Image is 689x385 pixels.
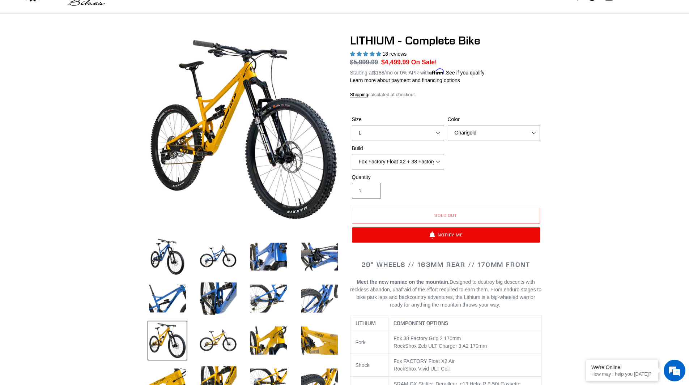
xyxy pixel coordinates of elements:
img: Load image into Gallery viewer, LITHIUM - Complete Bike [148,321,187,360]
span: . [499,302,500,308]
a: Learn more about payment and financing options [350,77,460,83]
img: Load image into Gallery viewer, LITHIUM - Complete Bike [299,237,339,277]
span: 18 reviews [382,51,407,57]
p: How may I help you today? [591,371,653,377]
span: 5.00 stars [350,51,383,57]
label: Color [448,116,540,123]
span: $188 [373,70,384,76]
img: Load image into Gallery viewer, LITHIUM - Complete Bike [148,279,187,318]
th: COMPONENT OPTIONS [388,316,541,331]
img: Load image into Gallery viewer, LITHIUM - Complete Bike [148,237,187,277]
p: Starting at /mo or 0% APR with . [350,67,485,77]
img: d_696896380_company_1647369064580_696896380 [23,36,41,54]
td: Shock [350,354,388,377]
img: Load image into Gallery viewer, LITHIUM - Complete Bike [198,321,238,360]
label: Size [352,116,444,123]
label: Build [352,145,444,152]
img: Load image into Gallery viewer, LITHIUM - Complete Bike [249,237,289,277]
img: Load image into Gallery viewer, LITHIUM - Complete Bike [249,321,289,360]
span: Affirm [429,69,445,75]
span: We're online! [42,91,100,164]
b: Meet the new maniac on the mountain. [357,279,450,285]
span: From enduro stages to bike park laps and backcountry adventures, the Lithium is a big-wheeled war... [356,287,541,308]
a: Shipping [350,92,369,98]
td: RockShox mm [388,331,541,354]
td: Fork [350,331,388,354]
img: Load image into Gallery viewer, LITHIUM - Complete Bike [299,321,339,360]
h1: LITHIUM - Complete Bike [350,34,542,47]
div: Minimize live chat window [119,4,136,21]
span: Fox 38 Factory Grip 2 170mm [394,335,461,341]
span: On Sale! [411,57,437,67]
span: 29" WHEELS // 163mm REAR // 170mm FRONT [361,260,530,269]
img: Load image into Gallery viewer, LITHIUM - Complete Bike [198,279,238,318]
div: calculated at checkout. [350,91,542,98]
label: Quantity [352,174,444,181]
div: We're Online! [591,364,653,370]
button: Notify Me [352,227,540,243]
td: Fox FACTORY Float X2 Air RockShox Vivid ULT Coil [388,354,541,377]
div: Navigation go back [8,40,19,51]
img: Load image into Gallery viewer, LITHIUM - Complete Bike [198,237,238,277]
img: Load image into Gallery viewer, LITHIUM - Complete Bike [249,279,289,318]
span: Sold out [434,213,458,218]
span: $4,499.99 [381,59,409,66]
div: Chat with us now [48,40,132,50]
button: Sold out [352,208,540,224]
span: Designed to destroy big descents with reckless abandon, unafraid of the effort required to earn t... [350,279,541,308]
textarea: Type your message and hit 'Enter' [4,197,138,223]
span: Zeb ULT Charger 3 A2 170 [418,343,479,349]
img: Load image into Gallery viewer, LITHIUM - Complete Bike [299,279,339,318]
th: LITHIUM [350,316,388,331]
a: See if you qualify - Learn more about Affirm Financing (opens in modal) [446,70,485,76]
span: $5,999.99 [350,59,378,66]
